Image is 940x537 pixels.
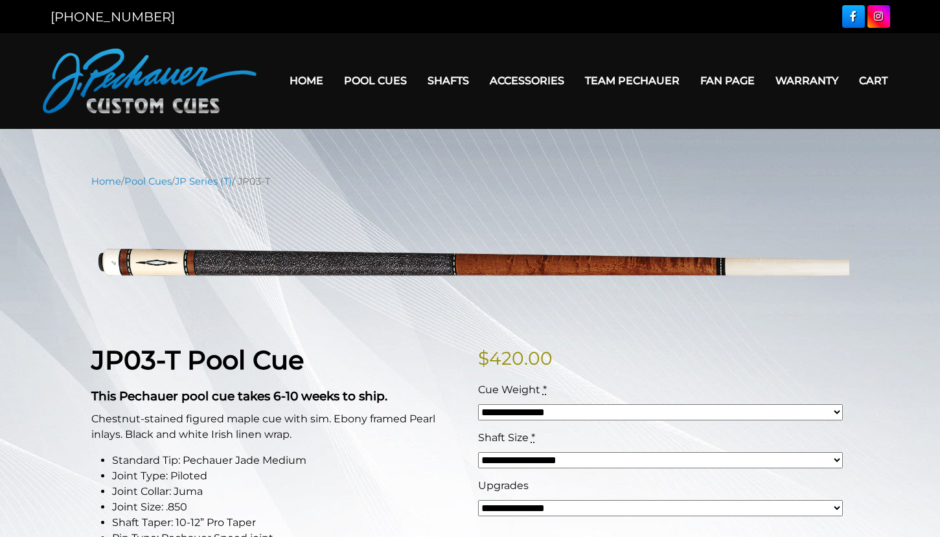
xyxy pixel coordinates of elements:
li: Shaft Taper: 10-12” Pro Taper [112,515,463,531]
span: Upgrades [478,479,529,492]
a: JP Series (T) [175,176,232,187]
img: Pechauer Custom Cues [43,49,257,113]
abbr: required [531,431,535,444]
span: Shaft Size [478,431,529,444]
a: Pool Cues [334,64,417,97]
a: Cart [849,64,898,97]
span: $ [478,347,489,369]
img: jp03-T.png [91,198,849,325]
li: Joint Type: Piloted [112,468,463,484]
a: Accessories [479,64,575,97]
li: Standard Tip: Pechauer Jade Medium [112,453,463,468]
bdi: 420.00 [478,347,553,369]
a: Pool Cues [124,176,172,187]
a: [PHONE_NUMBER] [51,9,175,25]
a: Fan Page [690,64,765,97]
li: Joint Collar: Juma [112,484,463,499]
span: Cue Weight [478,383,540,396]
strong: JP03-T Pool Cue [91,344,304,376]
abbr: required [543,383,547,396]
a: Home [91,176,121,187]
a: Team Pechauer [575,64,690,97]
strong: This Pechauer pool cue takes 6-10 weeks to ship. [91,389,387,404]
p: Chestnut-stained figured maple cue with sim. Ebony framed Pearl inlays. Black and white Irish lin... [91,411,463,442]
a: Warranty [765,64,849,97]
a: Home [279,64,334,97]
nav: Breadcrumb [91,174,849,189]
a: Shafts [417,64,479,97]
li: Joint Size: .850 [112,499,463,515]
